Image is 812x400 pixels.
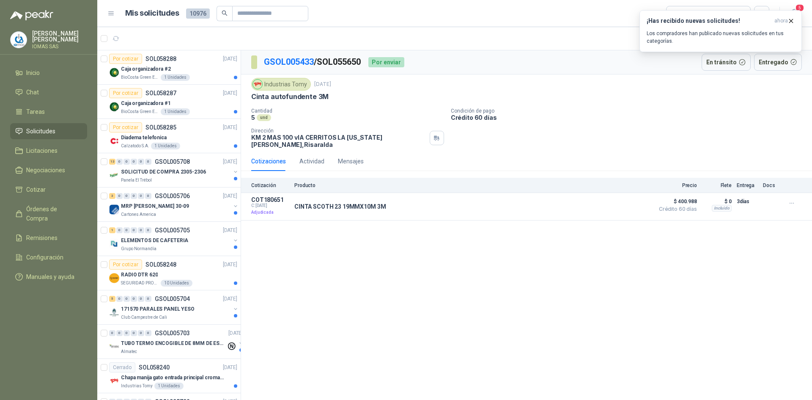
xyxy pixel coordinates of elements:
span: Configuración [26,253,63,262]
div: 0 [109,330,115,336]
span: ahora [774,17,788,25]
button: En tránsito [702,54,751,71]
a: GSOL005433 [264,57,314,67]
p: Diadema telefonica [121,134,167,142]
a: Por cotizarSOL058287[DATE] Company LogoCaja organizadora #1BioCosta Green Energy S.A.S1 Unidades [97,85,241,119]
p: Flete [702,182,732,188]
p: TUBO TERMO ENCOGIBLE DE 8MM DE ESPESOR X 5CMS [121,339,226,348]
a: Inicio [10,65,87,81]
p: 5 [251,114,255,121]
p: GSOL005704 [155,296,190,302]
span: Tareas [26,107,45,116]
a: Solicitudes [10,123,87,139]
img: Company Logo [11,32,27,48]
p: Cinta autofundente 3M [251,92,329,101]
div: 0 [138,193,144,199]
span: Solicitudes [26,127,55,136]
h1: Mis solicitudes [125,7,179,19]
p: [DATE] [228,329,243,337]
p: [DATE] [223,55,237,63]
div: Todas [672,9,689,18]
p: Entrega [737,182,758,188]
p: [DATE] [223,89,237,97]
p: BioCosta Green Energy S.A.S [121,108,159,115]
p: SEGURIDAD PROVISER LTDA [121,280,159,287]
span: Órdenes de Compra [26,204,79,223]
p: Club Campestre de Cali [121,314,167,321]
a: Manuales y ayuda [10,269,87,285]
span: Chat [26,88,39,97]
img: Logo peakr [10,10,53,20]
span: $ 400.988 [655,196,697,207]
p: SOL058285 [145,124,176,130]
p: GSOL005706 [155,193,190,199]
a: Cotizar [10,182,87,198]
p: Grupo Normandía [121,246,156,252]
button: 5 [787,6,802,21]
a: Órdenes de Compra [10,201,87,226]
div: Por cotizar [109,122,142,132]
p: Caja organizadora #1 [121,99,171,108]
div: 0 [131,159,137,165]
div: 0 [138,330,144,336]
span: Manuales y ayuda [26,272,74,281]
div: 0 [131,296,137,302]
div: 1 Unidades [161,74,190,81]
p: BioCosta Green Energy S.A.S [121,74,159,81]
span: search [222,10,228,16]
div: 0 [145,193,151,199]
a: Licitaciones [10,143,87,159]
a: Por cotizarSOL058285[DATE] Company LogoDiadema telefonicaCalzatodo S.A.1 Unidades [97,119,241,153]
p: GSOL005705 [155,227,190,233]
a: CerradoSOL058240[DATE] Company LogoChapa manija gato entrada principal cromado mate llave de segu... [97,359,241,393]
span: 10976 [186,8,210,19]
p: Calzatodo S.A. [121,143,149,149]
p: $ 0 [702,196,732,207]
p: 171570 PARALES PANEL YESO [121,305,195,313]
a: 13 0 0 0 0 0 GSOL005708[DATE] Company LogoSOLICITUD DE COMPRA 2305-2306Panela El Trébol [109,157,239,184]
span: Inicio [26,68,40,77]
p: Producto [294,182,650,188]
p: Condición de pago [451,108,809,114]
p: SOL058240 [139,364,170,370]
a: Por cotizarSOL058288[DATE] Company LogoCaja organizadora #2BioCosta Green Energy S.A.S1 Unidades [97,50,241,85]
p: [DATE] [223,124,237,132]
div: 0 [131,193,137,199]
div: Cotizaciones [251,157,286,166]
p: Caja organizadora #2 [121,65,171,73]
p: Cotización [251,182,289,188]
p: SOLICITUD DE COMPRA 2305-2306 [121,168,206,176]
p: CINTA SCOTH 23 19MMX10M 3M [294,203,386,210]
div: 1 [109,227,115,233]
div: Por enviar [368,57,404,67]
p: IOMAS SAS [32,44,87,49]
p: Precio [655,182,697,188]
p: Panela El Trébol [121,177,152,184]
div: 0 [116,330,123,336]
p: KM 2 MAS 100 vIA CERRITOS LA [US_STATE] [PERSON_NAME] , Risaralda [251,134,426,148]
img: Company Logo [109,307,119,317]
a: Remisiones [10,230,87,246]
p: Adjudicada [251,208,289,217]
div: 0 [123,330,130,336]
div: 1 Unidades [161,108,190,115]
a: 0 0 0 0 0 0 GSOL005703[DATE] Company LogoTUBO TERMO ENCOGIBLE DE 8MM DE ESPESOR X 5CMSAlmatec [109,328,244,355]
img: Company Logo [109,273,119,283]
div: Por cotizar [109,259,142,270]
button: ¡Has recibido nuevas solicitudes!ahora Los compradores han publicado nuevas solicitudes en tus ca... [639,10,802,52]
div: 0 [145,330,151,336]
div: 0 [131,330,137,336]
span: Negociaciones [26,166,65,175]
h3: ¡Has recibido nuevas solicitudes! [647,17,771,25]
div: Actividad [299,157,324,166]
div: 5 [109,296,115,302]
div: 13 [109,159,115,165]
p: 3 días [737,196,758,207]
p: Chapa manija gato entrada principal cromado mate llave de seguridad [121,374,226,382]
p: Industrias Tomy [121,383,153,389]
p: RADIO DTR 620 [121,271,158,279]
p: [DATE] [223,226,237,234]
span: Remisiones [26,233,58,243]
p: [DATE] [223,158,237,166]
div: 0 [145,227,151,233]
